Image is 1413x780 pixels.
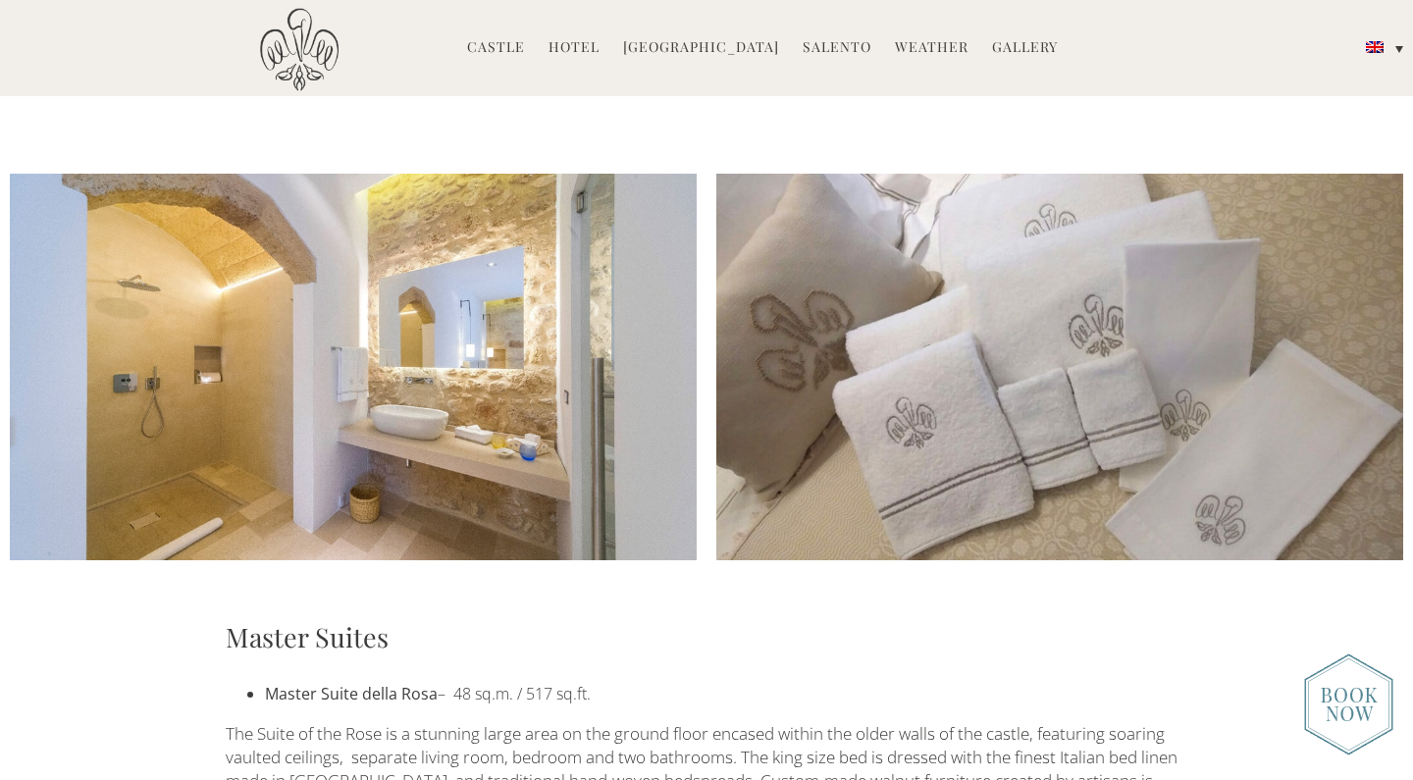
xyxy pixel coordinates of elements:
img: new-booknow.png [1304,653,1393,755]
img: CorteBarocca_bth_1063x598.jpg [10,174,697,560]
img: CdU_linens_1063x598.jpg [716,174,1403,560]
img: Castello di Ugento [260,8,339,91]
li: – 48 sq.m. / 517 sq.ft. [265,683,1187,705]
a: [GEOGRAPHIC_DATA] [623,37,779,60]
a: Castle [467,37,525,60]
a: Weather [895,37,968,60]
a: Hotel [549,37,600,60]
a: Salento [803,37,871,60]
h3: Master Suites [226,617,1187,656]
strong: Master Suite della Rosa [265,683,438,704]
a: Gallery [992,37,1058,60]
img: English [1366,41,1384,53]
